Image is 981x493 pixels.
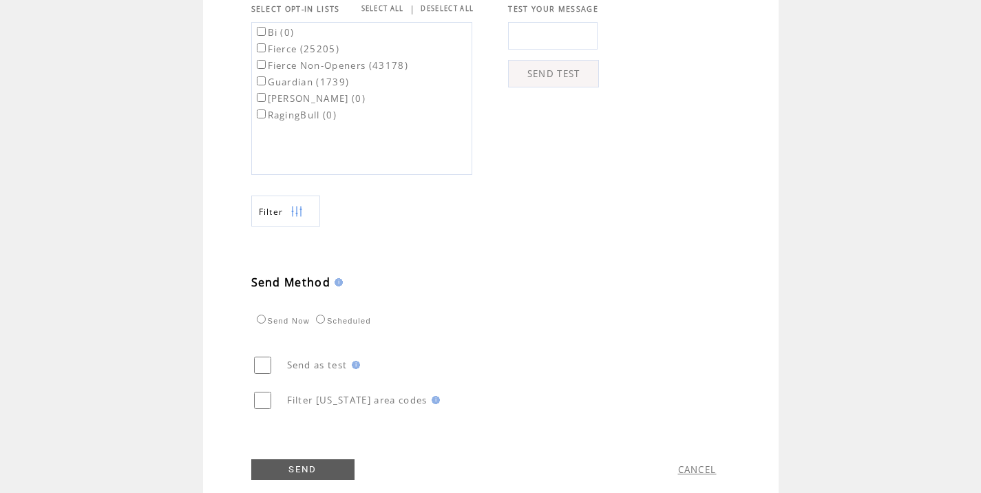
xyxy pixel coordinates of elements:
label: RagingBull (0) [254,109,337,121]
input: Send Now [257,315,266,324]
a: Filter [251,196,320,227]
img: help.gif [428,396,440,404]
label: Fierce (25205) [254,43,340,55]
span: | [410,3,415,15]
label: Bi (0) [254,26,295,39]
input: RagingBull (0) [257,109,266,118]
span: Filter [US_STATE] area codes [287,394,428,406]
span: TEST YOUR MESSAGE [508,4,598,14]
img: help.gif [348,361,360,369]
a: CANCEL [678,463,717,476]
a: SELECT ALL [361,4,404,13]
input: Fierce Non-Openers (43178) [257,60,266,69]
img: filters.png [291,196,303,227]
span: Send Method [251,275,331,290]
input: [PERSON_NAME] (0) [257,93,266,102]
span: Send as test [287,359,348,371]
label: Fierce Non-Openers (43178) [254,59,409,72]
label: [PERSON_NAME] (0) [254,92,366,105]
a: SEND [251,459,355,480]
span: Show filters [259,206,284,218]
input: Fierce (25205) [257,43,266,52]
img: help.gif [330,278,343,286]
input: Bi (0) [257,27,266,36]
a: SEND TEST [508,60,599,87]
input: Guardian (1739) [257,76,266,85]
a: DESELECT ALL [421,4,474,13]
span: SELECT OPT-IN LISTS [251,4,340,14]
label: Guardian (1739) [254,76,350,88]
label: Send Now [253,317,310,325]
label: Scheduled [313,317,371,325]
input: Scheduled [316,315,325,324]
